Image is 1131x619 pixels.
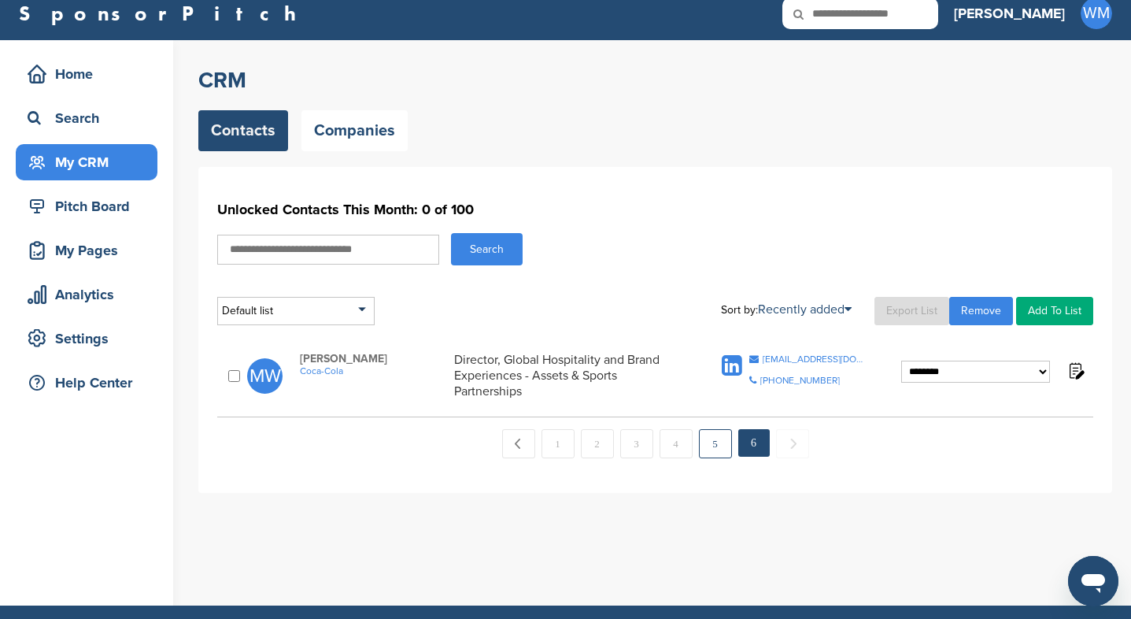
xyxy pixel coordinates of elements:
a: 4 [660,429,693,458]
div: [EMAIL_ADDRESS][DOMAIN_NAME] [763,354,867,364]
a: Export List [874,297,949,325]
a: Home [16,56,157,92]
div: Director, Global Hospitality and Brand Experiences - Assets & Sports Partnerships [454,352,685,399]
div: [PHONE_NUMBER] [760,376,840,385]
a: Analytics [16,276,157,313]
a: Coca-Cola [300,365,446,376]
div: Settings [24,324,157,353]
em: 6 [738,429,770,457]
iframe: Button to launch messaging window [1068,556,1118,606]
a: Search [16,100,157,136]
div: Pitch Board [24,192,157,221]
div: Analytics [24,280,157,309]
a: My Pages [16,232,157,269]
a: 3 [620,429,653,458]
span: Next → [776,429,809,458]
div: My CRM [24,148,157,176]
a: Settings [16,321,157,357]
div: Sort by: [721,303,852,316]
div: Search [24,104,157,132]
img: Notes [1066,361,1085,380]
span: [PERSON_NAME] [300,352,446,365]
span: MW [247,358,283,394]
div: Default list [217,297,375,325]
a: ← Previous [502,429,535,458]
a: 1 [541,429,575,458]
a: Add To List [1016,297,1093,325]
h1: Unlocked Contacts This Month: 0 of 100 [217,195,1093,224]
a: Recently added [758,302,852,317]
a: Help Center [16,365,157,401]
a: 5 [699,429,732,458]
div: My Pages [24,236,157,265]
a: Pitch Board [16,188,157,224]
div: Help Center [24,369,157,397]
h3: [PERSON_NAME] [954,2,1065,24]
a: Contacts [198,110,288,151]
a: SponsorPitch [19,3,306,24]
a: 2 [581,429,614,458]
div: Home [24,60,157,88]
h2: CRM [198,66,1112,95]
button: Search [451,233,523,265]
a: My CRM [16,144,157,180]
a: Remove [949,297,1013,325]
a: Companies [301,110,408,151]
